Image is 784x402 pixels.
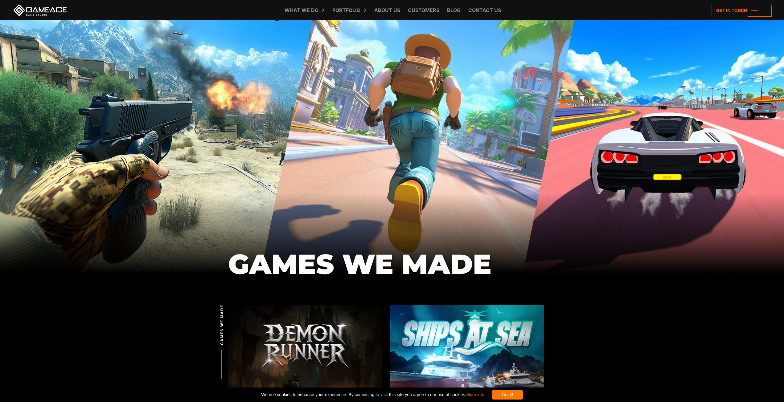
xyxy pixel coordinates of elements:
a: Get in touch [712,4,772,17]
h1: GAMES WE MADE [228,249,556,279]
a: More info [466,392,484,397]
div: Got it! [492,390,523,400]
span: GAMES WE MADE [219,305,225,345]
span: We use cookies to enhance your experience. By continuing to visit this site you agree to our use ... [261,390,484,400]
